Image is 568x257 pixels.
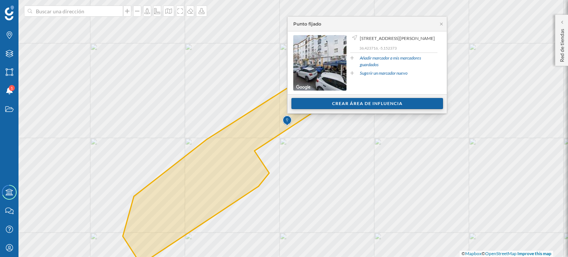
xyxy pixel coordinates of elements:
[293,21,321,27] div: Punto fijado
[517,251,551,256] a: Improve this map
[293,35,346,91] img: streetview
[283,114,292,128] img: Marker
[359,45,437,51] p: 36,423716, -5,152373
[485,251,517,256] a: OpenStreetMap
[360,55,437,68] a: Añadir marcador a mis marcadores guardados
[5,6,14,20] img: Geoblink Logo
[558,26,566,62] p: Red de tiendas
[15,5,41,12] span: Soporte
[11,84,13,92] span: 1
[465,251,481,256] a: Mapbox
[360,35,435,42] span: [STREET_ADDRESS][PERSON_NAME]
[360,70,408,77] a: Sugerir un marcador nuevo
[460,251,553,257] div: © ©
